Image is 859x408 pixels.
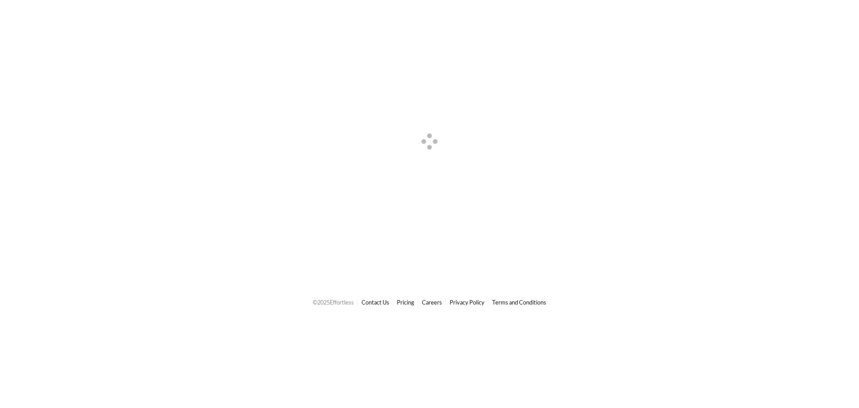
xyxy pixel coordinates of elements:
[361,299,389,306] a: Contact Us
[492,299,546,306] a: Terms and Conditions
[313,299,354,306] span: © 2025 Effortless
[397,299,414,306] a: Pricing
[422,299,442,306] a: Careers
[450,299,485,306] a: Privacy Policy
